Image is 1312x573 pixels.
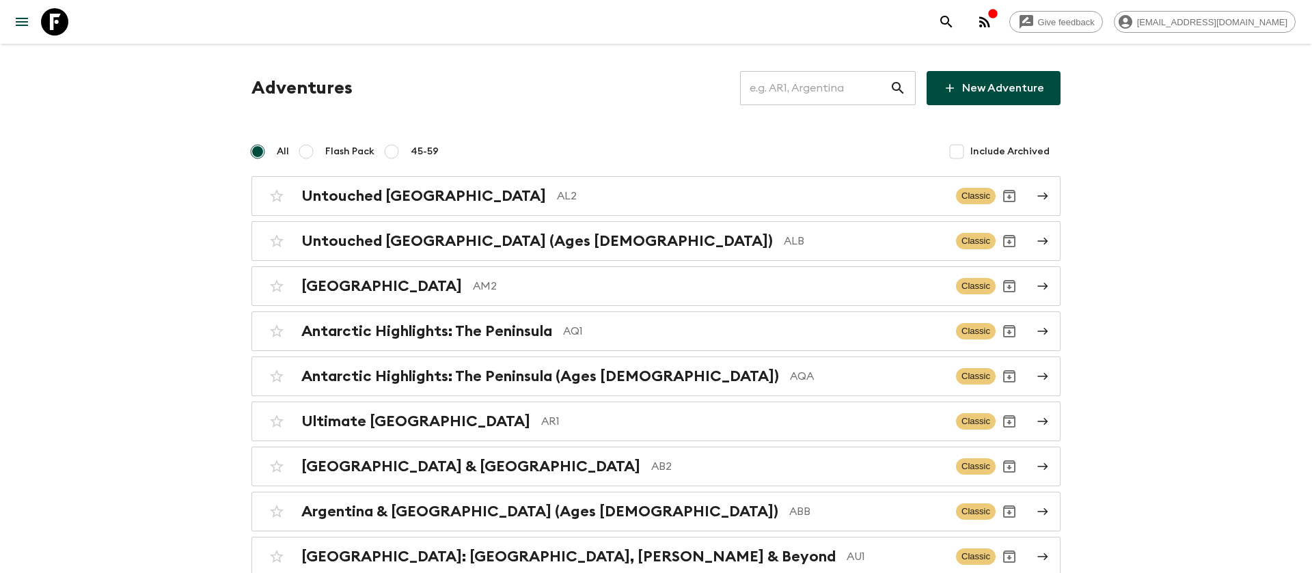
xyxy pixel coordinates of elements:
button: Archive [996,182,1023,210]
p: AR1 [541,413,945,430]
span: Classic [956,278,996,294]
button: Archive [996,453,1023,480]
a: [GEOGRAPHIC_DATA] & [GEOGRAPHIC_DATA]AB2ClassicArchive [251,447,1061,486]
h2: [GEOGRAPHIC_DATA] [301,277,462,295]
a: Untouched [GEOGRAPHIC_DATA] (Ages [DEMOGRAPHIC_DATA])ALBClassicArchive [251,221,1061,261]
h2: Untouched [GEOGRAPHIC_DATA] [301,187,546,205]
button: Archive [996,227,1023,255]
p: ALB [784,233,945,249]
h2: Antarctic Highlights: The Peninsula (Ages [DEMOGRAPHIC_DATA]) [301,367,779,385]
span: Classic [956,233,996,249]
a: [GEOGRAPHIC_DATA]AM2ClassicArchive [251,266,1061,306]
h2: Ultimate [GEOGRAPHIC_DATA] [301,413,530,430]
a: Antarctic Highlights: The Peninsula (Ages [DEMOGRAPHIC_DATA])AQAClassicArchive [251,357,1061,396]
h2: Argentina & [GEOGRAPHIC_DATA] (Ages [DEMOGRAPHIC_DATA]) [301,503,778,520]
p: AQA [790,368,945,385]
span: Give feedback [1030,17,1102,27]
a: Argentina & [GEOGRAPHIC_DATA] (Ages [DEMOGRAPHIC_DATA])ABBClassicArchive [251,492,1061,531]
h2: [GEOGRAPHIC_DATA]: [GEOGRAPHIC_DATA], [PERSON_NAME] & Beyond [301,548,836,565]
p: AM2 [473,278,945,294]
span: Classic [956,368,996,385]
span: Classic [956,548,996,565]
h2: Antarctic Highlights: The Peninsula [301,322,552,340]
span: Classic [956,458,996,475]
span: Classic [956,413,996,430]
a: Untouched [GEOGRAPHIC_DATA]AL2ClassicArchive [251,176,1061,216]
button: Archive [996,498,1023,525]
span: Classic [956,188,996,204]
button: Archive [996,318,1023,345]
span: 45-59 [411,145,439,158]
div: [EMAIL_ADDRESS][DOMAIN_NAME] [1114,11,1296,33]
span: All [277,145,289,158]
a: New Adventure [927,71,1061,105]
h2: Untouched [GEOGRAPHIC_DATA] (Ages [DEMOGRAPHIC_DATA]) [301,232,773,250]
p: AL2 [557,188,945,204]
a: Ultimate [GEOGRAPHIC_DATA]AR1ClassicArchive [251,402,1061,441]
p: AB2 [651,458,945,475]
button: Archive [996,363,1023,390]
span: Flash Pack [325,145,374,158]
span: Classic [956,503,996,520]
button: Archive [996,408,1023,435]
a: Antarctic Highlights: The PeninsulaAQ1ClassicArchive [251,311,1061,351]
a: Give feedback [1009,11,1103,33]
span: Classic [956,323,996,339]
span: [EMAIL_ADDRESS][DOMAIN_NAME] [1130,17,1295,27]
span: Include Archived [970,145,1050,158]
p: ABB [789,503,945,520]
button: Archive [996,543,1023,570]
button: search adventures [933,8,960,36]
input: e.g. AR1, Argentina [740,69,890,107]
p: AQ1 [563,323,945,339]
button: menu [8,8,36,36]
button: Archive [996,272,1023,300]
h1: Adventures [251,74,353,102]
p: AU1 [847,548,945,565]
h2: [GEOGRAPHIC_DATA] & [GEOGRAPHIC_DATA] [301,458,640,475]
